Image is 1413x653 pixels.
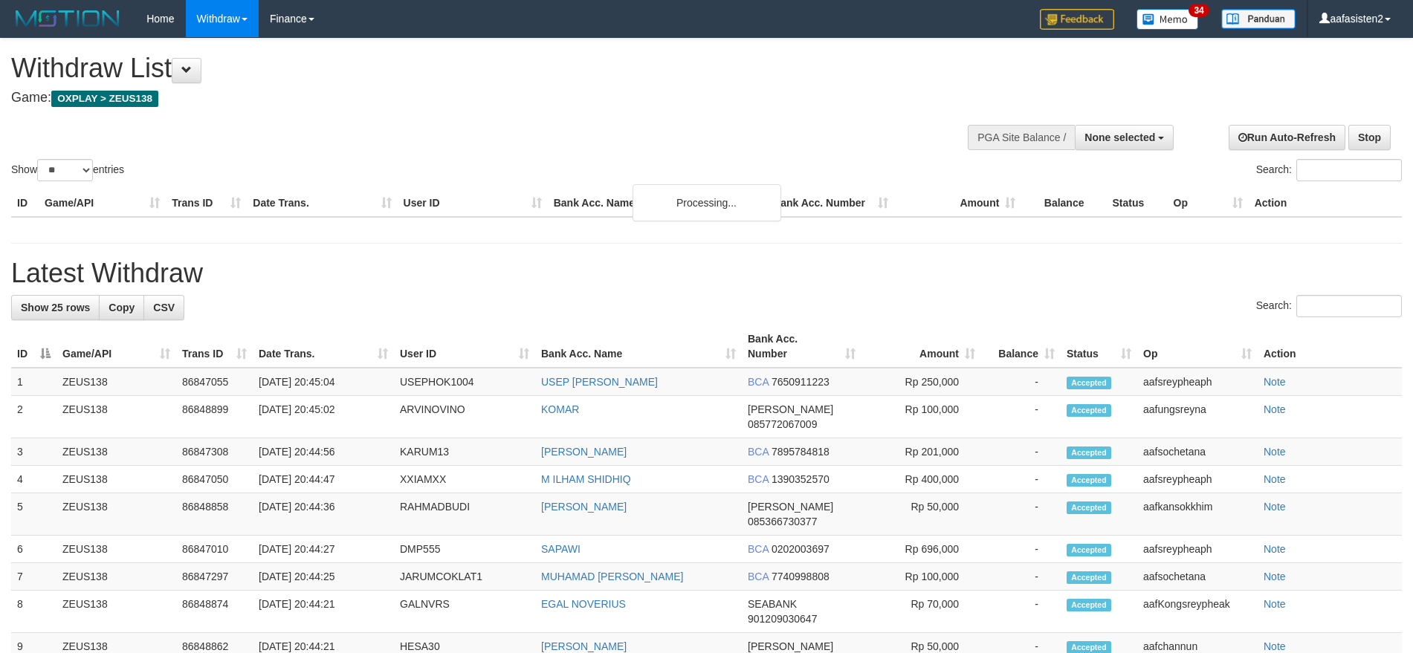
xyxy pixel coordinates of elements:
td: ZEUS138 [56,368,176,396]
span: Accepted [1067,544,1111,556]
span: Copy 0202003697 to clipboard [772,543,830,555]
span: [PERSON_NAME] [748,640,833,652]
th: Action [1249,189,1402,217]
th: Status: activate to sort column ascending [1061,325,1137,368]
td: Rp 100,000 [861,396,981,438]
td: aafsreypheaph [1137,466,1258,493]
td: 86848874 [176,591,253,633]
td: aafsreypheaph [1137,368,1258,396]
td: [DATE] 20:44:36 [253,493,394,536]
td: 8 [11,591,56,633]
span: OXPLAY > ZEUS138 [51,91,158,107]
td: ZEUS138 [56,493,176,536]
td: 1 [11,368,56,396]
span: Copy [109,302,135,313]
td: - [981,438,1061,466]
a: EGAL NOVERIUS [541,598,626,610]
td: - [981,493,1061,536]
td: Rp 250,000 [861,368,981,396]
a: USEP [PERSON_NAME] [541,376,658,388]
span: Accepted [1067,501,1111,514]
td: - [981,536,1061,563]
td: USEPHOK1004 [394,368,535,396]
td: Rp 50,000 [861,493,981,536]
td: JARUMCOKLAT1 [394,563,535,591]
h1: Withdraw List [11,53,927,83]
span: Accepted [1067,404,1111,417]
th: User ID [398,189,548,217]
th: Game/API: activate to sort column ascending [56,325,176,368]
span: Accepted [1067,377,1111,389]
td: [DATE] 20:44:21 [253,591,394,633]
th: Action [1258,325,1402,368]
button: None selected [1075,125,1174,150]
a: [PERSON_NAME] [541,501,627,513]
span: Copy 085366730377 to clipboard [748,516,817,527]
td: ZEUS138 [56,563,176,591]
a: Note [1264,571,1286,582]
a: KOMAR [541,403,579,415]
td: 6 [11,536,56,563]
div: Processing... [633,184,781,221]
td: - [981,466,1061,493]
td: ARVINOVINO [394,396,535,438]
td: - [981,396,1061,438]
td: 86847297 [176,563,253,591]
td: RAHMADBUDI [394,493,535,536]
td: [DATE] 20:44:25 [253,563,394,591]
select: Showentries [37,159,93,181]
a: Stop [1348,125,1391,150]
td: ZEUS138 [56,466,176,493]
span: CSV [153,302,175,313]
span: SEABANK [748,598,797,610]
img: panduan.png [1221,9,1296,29]
h4: Game: [11,91,927,105]
a: Note [1264,446,1286,458]
div: PGA Site Balance / [968,125,1075,150]
th: Bank Acc. Number: activate to sort column ascending [742,325,861,368]
th: Date Trans. [247,189,397,217]
span: BCA [748,473,769,485]
td: Rp 201,000 [861,438,981,466]
a: Note [1264,403,1286,415]
td: 86848899 [176,396,253,438]
a: MUHAMAD [PERSON_NAME] [541,571,683,582]
th: Trans ID: activate to sort column ascending [176,325,253,368]
span: Copy 7895784818 to clipboard [772,446,830,458]
span: [PERSON_NAME] [748,501,833,513]
a: Note [1264,473,1286,485]
td: 7 [11,563,56,591]
td: aafkansokkhim [1137,493,1258,536]
td: ZEUS138 [56,438,176,466]
td: XXIAMXX [394,466,535,493]
th: ID [11,189,39,217]
td: 3 [11,438,56,466]
td: 86847010 [176,536,253,563]
th: Bank Acc. Name: activate to sort column ascending [535,325,742,368]
td: [DATE] 20:44:47 [253,466,394,493]
td: aafsochetana [1137,438,1258,466]
td: [DATE] 20:44:27 [253,536,394,563]
a: SAPAWI [541,543,581,555]
th: Bank Acc. Number [767,189,894,217]
a: CSV [143,295,184,320]
label: Search: [1256,295,1402,317]
a: Run Auto-Refresh [1229,125,1345,150]
td: aafungsreyna [1137,396,1258,438]
td: aafsochetana [1137,563,1258,591]
a: Note [1264,376,1286,388]
span: Copy 7740998808 to clipboard [772,571,830,582]
span: [PERSON_NAME] [748,403,833,415]
th: Amount: activate to sort column ascending [861,325,981,368]
th: Op: activate to sort column ascending [1137,325,1258,368]
a: Note [1264,543,1286,555]
td: - [981,563,1061,591]
th: Balance: activate to sort column ascending [981,325,1061,368]
span: BCA [748,376,769,388]
td: [DATE] 20:44:56 [253,438,394,466]
td: 86847055 [176,368,253,396]
span: Accepted [1067,446,1111,459]
td: DMP555 [394,536,535,563]
span: Show 25 rows [21,302,90,313]
td: ZEUS138 [56,536,176,563]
